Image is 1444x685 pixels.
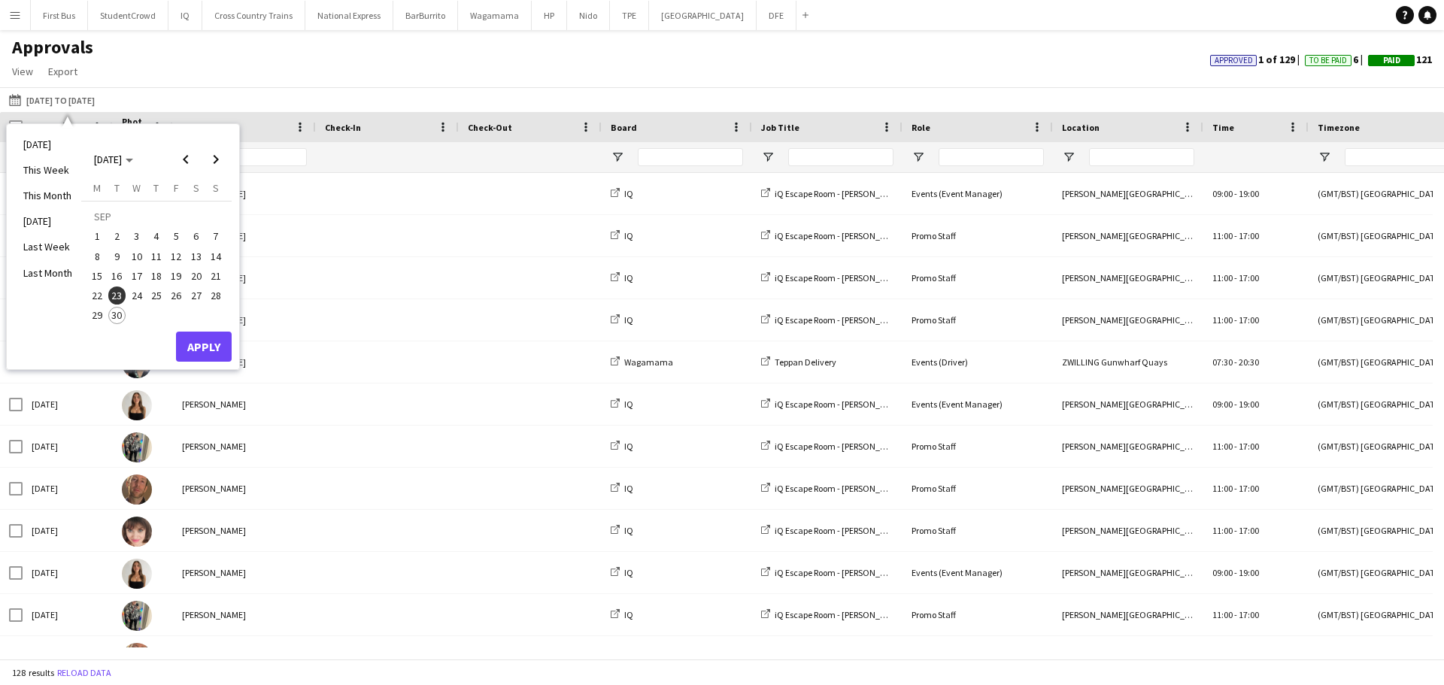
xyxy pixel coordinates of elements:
[902,341,1053,383] div: Events (Driver)
[173,257,316,299] div: [PERSON_NAME]
[1234,188,1237,199] span: -
[6,91,98,109] button: [DATE] to [DATE]
[166,226,186,246] button: 05-09-2025
[153,181,159,195] span: T
[23,383,113,425] div: [DATE]
[325,122,361,133] span: Check-In
[42,62,83,81] a: Export
[14,157,81,183] li: This Week
[167,286,185,305] span: 26
[611,122,637,133] span: Board
[1089,148,1194,166] input: Location Filter Input
[1215,56,1253,65] span: Approved
[1234,525,1237,536] span: -
[1234,483,1237,494] span: -
[107,286,126,305] button: 23-09-2025
[1053,215,1203,256] div: [PERSON_NAME][GEOGRAPHIC_DATA]
[1305,53,1368,66] span: 6
[127,226,147,246] button: 03-09-2025
[167,247,185,265] span: 12
[649,1,757,30] button: [GEOGRAPHIC_DATA]
[1210,53,1305,66] span: 1 of 129
[147,286,166,305] button: 25-09-2025
[132,181,141,195] span: W
[624,314,633,326] span: IQ
[788,148,893,166] input: Job Title Filter Input
[1212,567,1233,578] span: 09:00
[94,153,122,166] span: [DATE]
[14,132,81,157] li: [DATE]
[147,266,166,286] button: 18-09-2025
[167,228,185,246] span: 5
[88,286,106,305] span: 22
[173,510,316,551] div: [PERSON_NAME]
[186,226,205,246] button: 06-09-2025
[87,266,107,286] button: 15-09-2025
[206,266,226,286] button: 21-09-2025
[1239,314,1259,326] span: 17:00
[108,228,126,246] span: 2
[624,441,633,452] span: IQ
[775,567,988,578] span: iQ Escape Room - [PERSON_NAME][GEOGRAPHIC_DATA]
[213,181,219,195] span: S
[173,594,316,635] div: [PERSON_NAME]
[532,1,567,30] button: HP
[173,426,316,467] div: [PERSON_NAME]
[902,594,1053,635] div: Promo Staff
[187,267,205,285] span: 20
[1053,510,1203,551] div: [PERSON_NAME][GEOGRAPHIC_DATA]
[128,267,146,285] span: 17
[1318,150,1331,164] button: Open Filter Menu
[23,636,113,677] div: [DATE]
[1239,230,1259,241] span: 17:00
[1053,594,1203,635] div: [PERSON_NAME][GEOGRAPHIC_DATA]
[775,609,988,620] span: iQ Escape Room - [PERSON_NAME][GEOGRAPHIC_DATA]
[1053,636,1203,677] div: [PERSON_NAME][GEOGRAPHIC_DATA]
[107,305,126,325] button: 30-09-2025
[1053,552,1203,593] div: [PERSON_NAME][GEOGRAPHIC_DATA]
[775,314,988,326] span: iQ Escape Room - [PERSON_NAME][GEOGRAPHIC_DATA]
[458,1,532,30] button: Wagamama
[87,286,107,305] button: 22-09-2025
[624,230,633,241] span: IQ
[902,173,1053,214] div: Events (Event Manager)
[186,266,205,286] button: 20-09-2025
[624,567,633,578] span: IQ
[611,525,633,536] a: IQ
[902,299,1053,341] div: Promo Staff
[1212,356,1233,368] span: 07:30
[207,267,225,285] span: 21
[775,441,988,452] span: iQ Escape Room - [PERSON_NAME][GEOGRAPHIC_DATA]
[147,228,165,246] span: 4
[1239,272,1259,283] span: 17:00
[114,181,120,195] span: T
[31,1,88,30] button: First Bus
[775,188,988,199] span: iQ Escape Room - [PERSON_NAME][GEOGRAPHIC_DATA]
[761,188,988,199] a: iQ Escape Room - [PERSON_NAME][GEOGRAPHIC_DATA]
[761,399,988,410] a: iQ Escape Room - [PERSON_NAME][GEOGRAPHIC_DATA]
[611,441,633,452] a: IQ
[761,356,836,368] a: Teppan Delivery
[761,567,988,578] a: iQ Escape Room - [PERSON_NAME][GEOGRAPHIC_DATA]
[14,183,81,208] li: This Month
[611,230,633,241] a: IQ
[1212,525,1233,536] span: 11:00
[761,483,988,494] a: iQ Escape Room - [PERSON_NAME][GEOGRAPHIC_DATA]
[611,483,633,494] a: IQ
[87,226,107,246] button: 01-09-2025
[1062,150,1075,164] button: Open Filter Menu
[107,226,126,246] button: 02-09-2025
[32,122,53,133] span: Date
[624,525,633,536] span: IQ
[107,266,126,286] button: 16-09-2025
[611,150,624,164] button: Open Filter Menu
[1053,383,1203,425] div: [PERSON_NAME][GEOGRAPHIC_DATA]
[127,286,147,305] button: 24-09-2025
[775,525,988,536] span: iQ Escape Room - [PERSON_NAME][GEOGRAPHIC_DATA]
[761,150,775,164] button: Open Filter Menu
[567,1,610,30] button: Nido
[147,226,166,246] button: 04-09-2025
[122,643,152,673] img: Owen Dew
[122,474,152,505] img: Owen Dew
[202,1,305,30] button: Cross Country Trains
